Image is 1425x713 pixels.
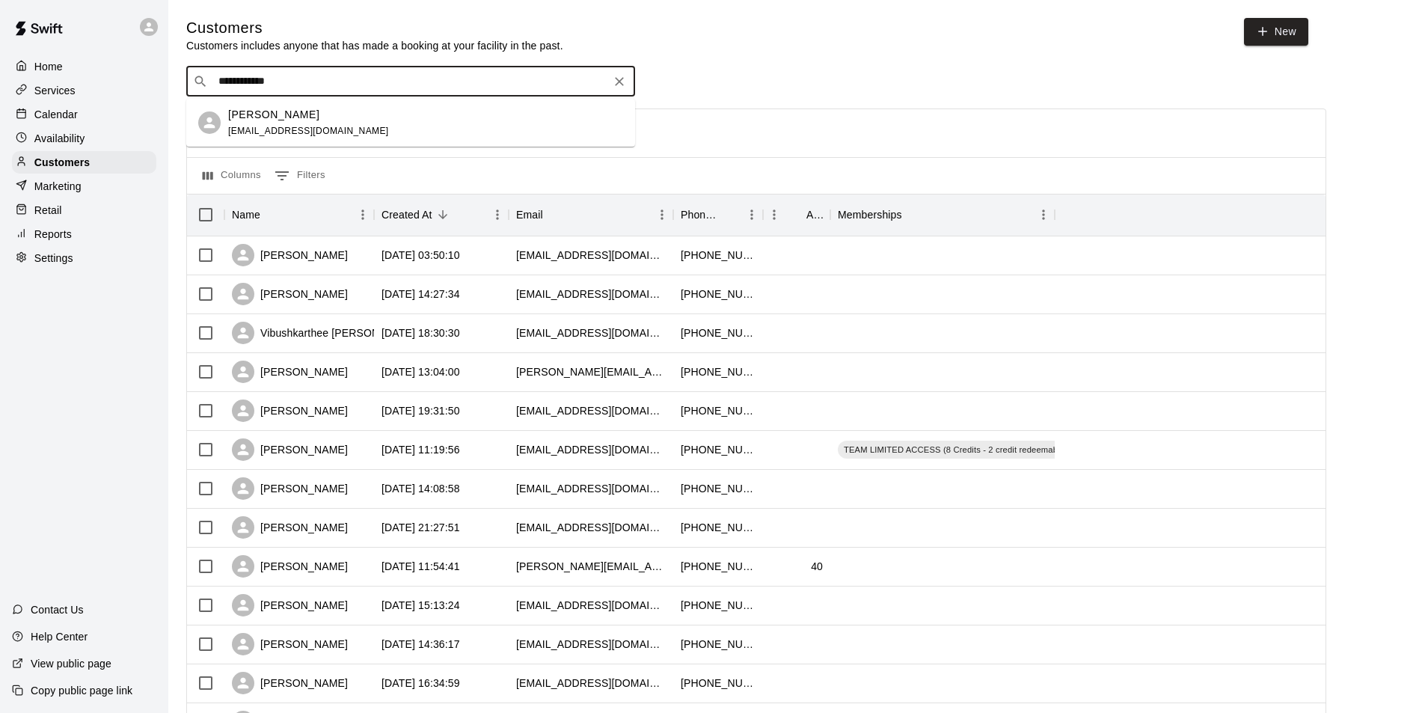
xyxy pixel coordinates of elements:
div: Email [516,194,543,236]
div: [PERSON_NAME] [232,361,348,383]
div: Created At [374,194,509,236]
div: sufisafa0@gmail.com [516,520,666,535]
div: Memberships [838,194,902,236]
div: aapatel1992@yahoo.com [516,676,666,691]
div: Retail [12,199,156,221]
div: +17133022813 [681,520,756,535]
div: TEAM LIMITED ACCESS (8 Credits - 2 credit redeemable daily) [838,441,1094,459]
div: [PERSON_NAME] [232,672,348,694]
div: [PERSON_NAME] [232,633,348,655]
div: 2025-08-12 18:30:30 [381,325,460,340]
a: Marketing [12,175,156,198]
div: 2025-08-05 14:08:58 [381,481,460,496]
div: Name [224,194,374,236]
div: sh388584@gmail.com [516,442,666,457]
div: Phone Number [681,194,720,236]
div: Mohit Bhakta [198,111,221,134]
p: Calendar [34,107,78,122]
div: +13467412249 [681,442,756,457]
span: TEAM LIMITED ACCESS (8 Credits - 2 credit redeemable daily) [838,444,1094,456]
div: 2025-08-03 11:54:41 [381,559,460,574]
div: jithin.jacob81@gmail.com [516,364,666,379]
div: +13462080014 [681,481,756,496]
div: piyusharora6505@gmail.com [516,248,666,263]
a: Reports [12,223,156,245]
button: Menu [651,204,673,226]
button: Sort [902,204,923,225]
a: Services [12,79,156,102]
div: Created At [381,194,432,236]
button: Menu [1032,204,1055,226]
p: Reports [34,227,72,242]
p: Services [34,83,76,98]
div: vibushks@gmail.com [516,325,666,340]
div: 2025-07-30 14:36:17 [381,637,460,652]
p: Retail [34,203,62,218]
button: Menu [352,204,374,226]
button: Select columns [199,164,265,188]
p: Contact Us [31,602,84,617]
div: Vibushkarthee [PERSON_NAME] [232,322,419,344]
div: [PERSON_NAME] [232,477,348,500]
div: 2025-07-30 15:13:24 [381,598,460,613]
div: [PERSON_NAME] [232,594,348,616]
button: Show filters [271,164,329,188]
div: +19793551718 [681,364,756,379]
div: [PERSON_NAME] [232,400,348,422]
div: +13369264487 [681,559,756,574]
div: [PERSON_NAME] [232,555,348,578]
div: stafinjacob@outlook.com [516,481,666,496]
div: Phone Number [673,194,763,236]
div: 2025-07-29 16:34:59 [381,676,460,691]
div: Availability [12,127,156,150]
div: +18327719504 [681,403,756,418]
div: +14402229840 [681,287,756,302]
button: Menu [763,204,785,226]
button: Sort [785,204,806,225]
div: Age [763,194,830,236]
div: Search customers by name or email [186,67,635,97]
div: 2025-08-08 13:04:00 [381,364,460,379]
a: Home [12,55,156,78]
div: Age [806,194,823,236]
button: Sort [543,204,564,225]
div: pratikravindrav@vt.edu [516,598,666,613]
button: Sort [432,204,453,225]
button: Clear [609,71,630,92]
button: Menu [741,204,763,226]
p: Customers includes anyone that has made a booking at your facility in the past. [186,38,563,53]
div: 2025-08-06 11:19:56 [381,442,460,457]
div: [PERSON_NAME] [232,516,348,539]
div: [PERSON_NAME] [232,438,348,461]
div: Memberships [830,194,1055,236]
a: Settings [12,247,156,269]
p: Settings [34,251,73,266]
div: 40 [811,559,823,574]
a: Customers [12,151,156,174]
p: Help Center [31,629,88,644]
p: Home [34,59,63,74]
div: +12812455009 [681,248,756,263]
div: +19799858020 [681,325,756,340]
a: Calendar [12,103,156,126]
span: [EMAIL_ADDRESS][DOMAIN_NAME] [228,126,389,136]
div: manas.5219@gmail.com [516,559,666,574]
p: View public page [31,656,111,671]
div: +12816622861 [681,676,756,691]
div: 2025-08-14 03:50:10 [381,248,460,263]
a: New [1244,18,1308,46]
p: [PERSON_NAME] [228,107,319,123]
button: Menu [486,204,509,226]
p: Customers [34,155,90,170]
div: prithvi.beri@gmail.com [516,287,666,302]
div: 2025-08-06 19:31:50 [381,403,460,418]
h5: Customers [186,18,563,38]
div: [PERSON_NAME] [232,283,348,305]
p: Marketing [34,179,82,194]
